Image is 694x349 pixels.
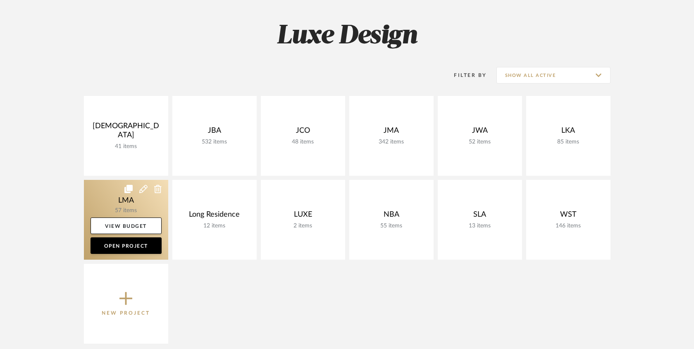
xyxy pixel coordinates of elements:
[444,71,487,79] div: Filter By
[444,126,515,139] div: JWA
[267,139,339,146] div: 48 items
[179,222,250,229] div: 12 items
[91,218,162,234] a: View Budget
[356,210,427,222] div: NBA
[533,139,604,146] div: 85 items
[102,309,150,317] p: New Project
[356,139,427,146] div: 342 items
[267,210,339,222] div: LUXE
[444,222,515,229] div: 13 items
[267,126,339,139] div: JCO
[50,21,645,52] h2: Luxe Design
[179,210,250,222] div: Long Residence
[179,126,250,139] div: JBA
[533,222,604,229] div: 146 items
[91,122,162,143] div: [DEMOGRAPHIC_DATA]
[356,126,427,139] div: JMA
[533,210,604,222] div: WST
[91,143,162,150] div: 41 items
[444,210,515,222] div: SLA
[179,139,250,146] div: 532 items
[267,222,339,229] div: 2 items
[356,222,427,229] div: 55 items
[444,139,515,146] div: 52 items
[91,237,162,254] a: Open Project
[533,126,604,139] div: LKA
[84,264,168,344] button: New Project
